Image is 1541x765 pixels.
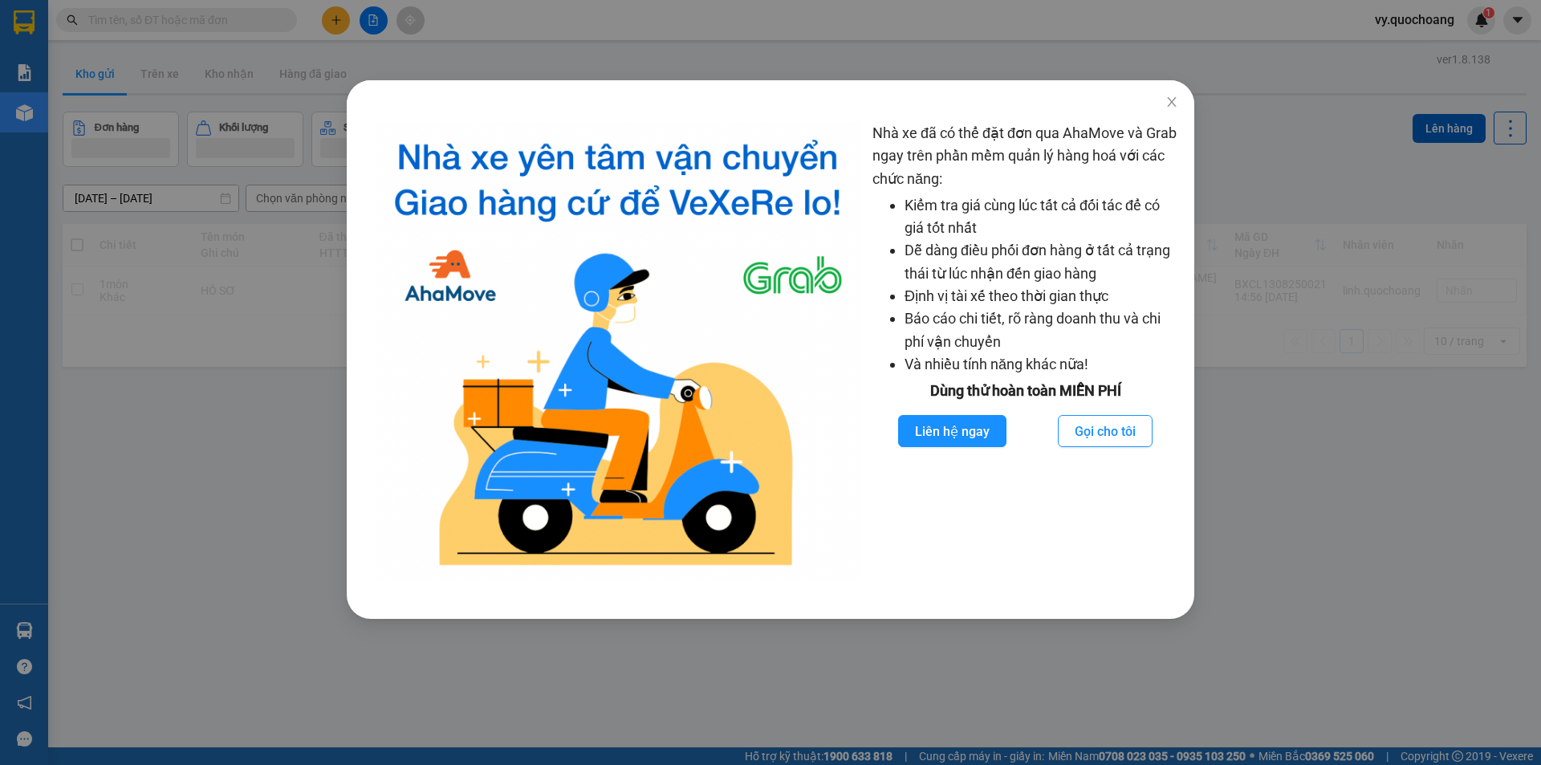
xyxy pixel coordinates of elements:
li: Định vị tài xế theo thời gian thực [905,285,1178,307]
span: Gọi cho tôi [1075,421,1136,442]
span: close [1165,96,1178,108]
li: Và nhiều tính năng khác nữa! [905,353,1178,376]
button: Liên hệ ngay [898,415,1006,447]
li: Báo cáo chi tiết, rõ ràng doanh thu và chi phí vận chuyển [905,307,1178,353]
div: Dùng thử hoàn toàn MIỄN PHÍ [872,380,1178,402]
li: Dễ dàng điều phối đơn hàng ở tất cả trạng thái từ lúc nhận đến giao hàng [905,239,1178,285]
button: Close [1149,80,1194,125]
div: Nhà xe đã có thể đặt đơn qua AhaMove và Grab ngay trên phần mềm quản lý hàng hoá với các chức năng: [872,122,1178,579]
li: Kiểm tra giá cùng lúc tất cả đối tác để có giá tốt nhất [905,194,1178,240]
span: Liên hệ ngay [915,421,990,442]
button: Gọi cho tôi [1058,415,1153,447]
img: logo [376,122,860,579]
